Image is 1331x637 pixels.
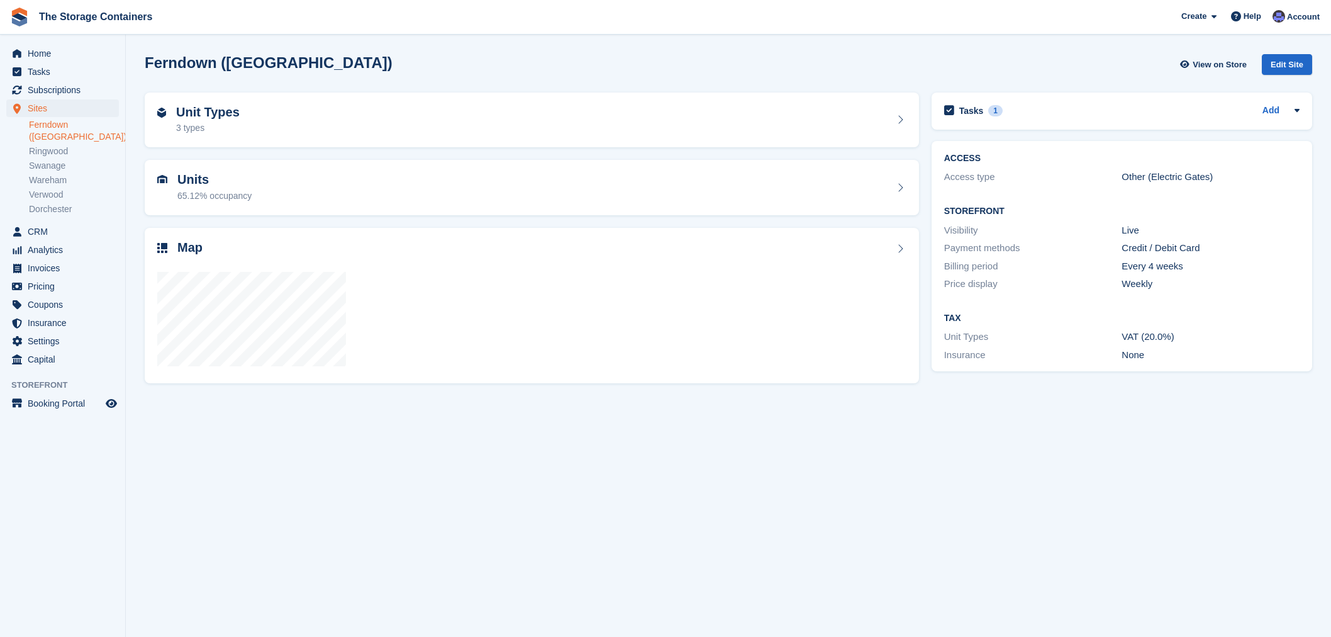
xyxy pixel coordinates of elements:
h2: Map [177,240,203,255]
span: Analytics [28,241,103,259]
h2: Tasks [959,105,984,116]
a: Unit Types 3 types [145,93,919,148]
div: Unit Types [944,330,1122,344]
a: Edit Site [1262,54,1312,80]
span: Home [28,45,103,62]
div: Payment methods [944,241,1122,256]
span: Invoices [28,259,103,277]
a: menu [6,241,119,259]
span: Create [1181,10,1206,23]
span: Insurance [28,314,103,332]
img: Dan Excell [1273,10,1285,23]
h2: Tax [944,313,1300,324]
a: Units 65.12% occupancy [145,160,919,215]
div: Other (Electric Gates) [1122,170,1300,184]
a: menu [6,351,119,368]
a: View on Store [1178,54,1252,75]
a: menu [6,314,119,332]
div: VAT (20.0%) [1122,330,1300,344]
span: Storefront [11,379,125,392]
a: Dorchester [29,203,119,215]
div: Weekly [1122,277,1300,291]
span: Help [1244,10,1261,23]
span: Tasks [28,63,103,81]
span: CRM [28,223,103,240]
a: menu [6,395,119,412]
h2: Ferndown ([GEOGRAPHIC_DATA]) [145,54,393,71]
div: None [1122,348,1300,363]
span: Sites [28,99,103,117]
a: menu [6,63,119,81]
a: Verwood [29,189,119,201]
img: map-icn-33ee37083ee616e46c38cad1a60f524a97daa1e2b2c8c0bc3eb3415660979fc1.svg [157,243,167,253]
div: Billing period [944,259,1122,274]
a: Preview store [104,396,119,411]
div: Insurance [944,348,1122,363]
span: Booking Portal [28,395,103,412]
div: Live [1122,223,1300,238]
div: Access type [944,170,1122,184]
a: The Storage Containers [34,6,157,27]
a: Ferndown ([GEOGRAPHIC_DATA]) [29,119,119,143]
a: Add [1262,104,1279,118]
img: stora-icon-8386f47178a22dfd0bd8f6a31ec36ba5ce8667c1dd55bd0f319d3a0aa187defe.svg [10,8,29,26]
span: View on Store [1193,59,1247,71]
a: menu [6,259,119,277]
div: Visibility [944,223,1122,238]
div: Edit Site [1262,54,1312,75]
a: menu [6,99,119,117]
a: menu [6,45,119,62]
a: menu [6,296,119,313]
h2: Unit Types [176,105,240,120]
div: Every 4 weeks [1122,259,1300,274]
h2: ACCESS [944,154,1300,164]
span: Capital [28,351,103,368]
div: 1 [988,105,1003,116]
img: unit-icn-7be61d7bf1b0ce9d3e12c5938cc71ed9869f7b940bace4675aadf7bd6d80202e.svg [157,175,167,184]
a: menu [6,223,119,240]
div: 3 types [176,121,240,135]
span: Settings [28,332,103,350]
div: 65.12% occupancy [177,189,252,203]
a: menu [6,278,119,295]
span: Subscriptions [28,81,103,99]
span: Account [1287,11,1320,23]
h2: Storefront [944,206,1300,217]
a: Swanage [29,160,119,172]
a: menu [6,332,119,350]
span: Pricing [28,278,103,295]
img: unit-type-icn-2b2737a686de81e16bb02015468b77c625bbabd49415b5ef34ead5e3b44a266d.svg [157,108,166,118]
a: Wareham [29,174,119,186]
div: Price display [944,277,1122,291]
a: Map [145,228,919,384]
a: menu [6,81,119,99]
a: Ringwood [29,145,119,157]
span: Coupons [28,296,103,313]
h2: Units [177,172,252,187]
div: Credit / Debit Card [1122,241,1300,256]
